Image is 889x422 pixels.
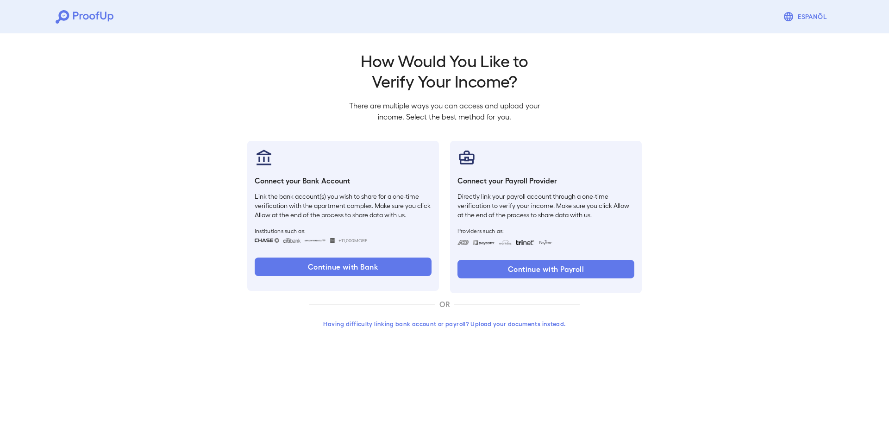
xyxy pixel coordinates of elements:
img: adp.svg [457,240,469,245]
button: Continue with Payroll [457,260,634,278]
h2: How Would You Like to Verify Your Income? [342,50,547,91]
h6: Connect your Bank Account [255,175,432,186]
img: bankOfAmerica.svg [304,238,326,243]
img: trinet.svg [516,240,534,245]
img: payrollProvider.svg [457,148,476,167]
img: workday.svg [499,240,512,245]
img: wellsfargo.svg [330,238,335,243]
span: +11,000 More [338,237,367,244]
span: Providers such as: [457,227,634,234]
img: paycon.svg [538,240,552,245]
p: OR [435,299,454,310]
img: bankAccount.svg [255,148,273,167]
p: There are multiple ways you can access and upload your income. Select the best method for you. [342,100,547,122]
img: chase.svg [255,238,279,243]
p: Link the bank account(s) you wish to share for a one-time verification with the apartment complex... [255,192,432,220]
button: Continue with Bank [255,258,432,276]
h6: Connect your Payroll Provider [457,175,634,186]
p: Directly link your payroll account through a one-time verification to verify your income. Make su... [457,192,634,220]
img: paycom.svg [473,240,495,245]
span: Institutions such as: [255,227,432,234]
button: Having difficulty linking bank account or payroll? Upload your documents instead. [309,315,580,332]
button: Espanõl [779,7,833,26]
img: citibank.svg [283,238,301,243]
